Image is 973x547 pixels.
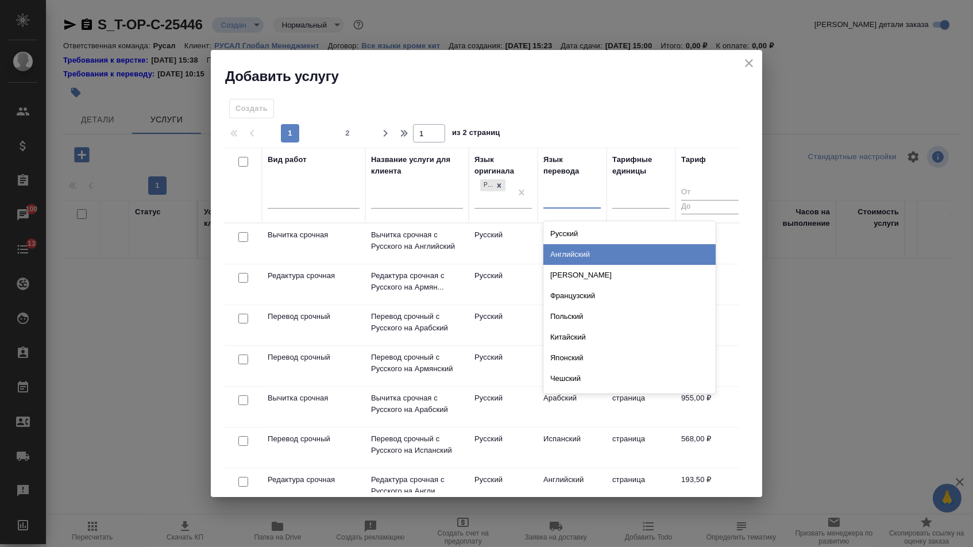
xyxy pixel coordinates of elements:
p: Вычитка срочная с Русского на Арабский [371,392,463,415]
p: Перевод срочный с Русского на Армянский [371,352,463,375]
div: Язык перевода [543,154,601,177]
td: 193,50 ₽ [675,468,744,509]
div: Тарифные единицы [612,154,670,177]
td: Русский [469,468,538,509]
span: из 2 страниц [452,126,500,142]
td: Английский [538,224,607,264]
p: Перевод срочный с Русского на Испанский [371,433,463,456]
div: Английский [543,244,716,265]
td: Русский [469,305,538,345]
div: Русский [543,224,716,244]
td: Армянский [538,346,607,386]
p: Вычитка срочная [268,392,360,404]
div: Польский [543,306,716,327]
div: Вид работ [268,154,307,165]
td: 568,00 ₽ [675,427,744,468]
div: Чешский [543,368,716,389]
td: Английский [538,468,607,509]
p: Вычитка срочная с Русского на Английский [371,229,463,252]
td: страница [607,468,675,509]
span: 2 [338,128,357,139]
td: Испанский [538,427,607,468]
div: Французский [543,286,716,306]
h2: Добавить услугу [225,67,762,86]
td: Русский [469,427,538,468]
div: [PERSON_NAME] [543,265,716,286]
p: Перевод срочный [268,433,360,445]
p: Перевод срочный [268,311,360,322]
button: 2 [338,124,357,142]
td: Арабский [538,387,607,427]
p: Редактура срочная [268,474,360,486]
div: Китайский [543,327,716,348]
td: Русский [469,387,538,427]
div: Японский [543,348,716,368]
input: От [681,186,739,200]
td: страница [607,387,675,427]
div: Тариф [681,154,706,165]
div: Сербский [543,389,716,410]
p: Перевод срочный с Русского на Арабский [371,311,463,334]
input: До [681,200,739,214]
div: Язык оригинала [474,154,532,177]
div: Название услуги для клиента [371,154,463,177]
div: Русский [479,178,507,192]
div: Русский [480,179,493,191]
td: Русский [469,346,538,386]
td: Армянский [538,264,607,305]
p: Редактура срочная с Русского на Армян... [371,270,463,293]
td: Арабский [538,305,607,345]
p: Перевод срочный [268,352,360,363]
td: Русский [469,264,538,305]
button: close [740,55,758,72]
td: 955,00 ₽ [675,387,744,427]
p: Вычитка срочная [268,229,360,241]
td: Русский [469,224,538,264]
p: Редактура срочная [268,270,360,282]
td: страница [607,427,675,468]
p: Редактура срочная с Русского на Англи... [371,474,463,497]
